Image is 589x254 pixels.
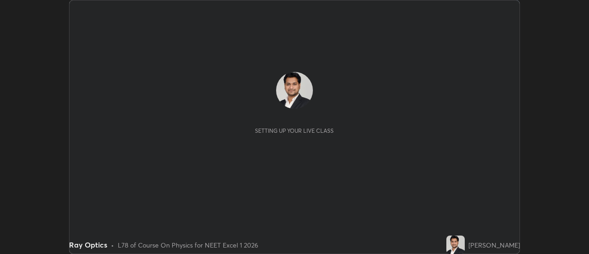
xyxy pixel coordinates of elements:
div: L78 of Course On Physics for NEET Excel 1 2026 [118,240,258,250]
img: 4497755825444af8bd06c700f6c20a3f.jpg [446,236,465,254]
div: • [111,240,114,250]
div: [PERSON_NAME] [468,240,520,250]
div: Ray Optics [69,239,107,250]
img: 4497755825444af8bd06c700f6c20a3f.jpg [276,72,313,109]
div: Setting up your live class [255,127,334,134]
